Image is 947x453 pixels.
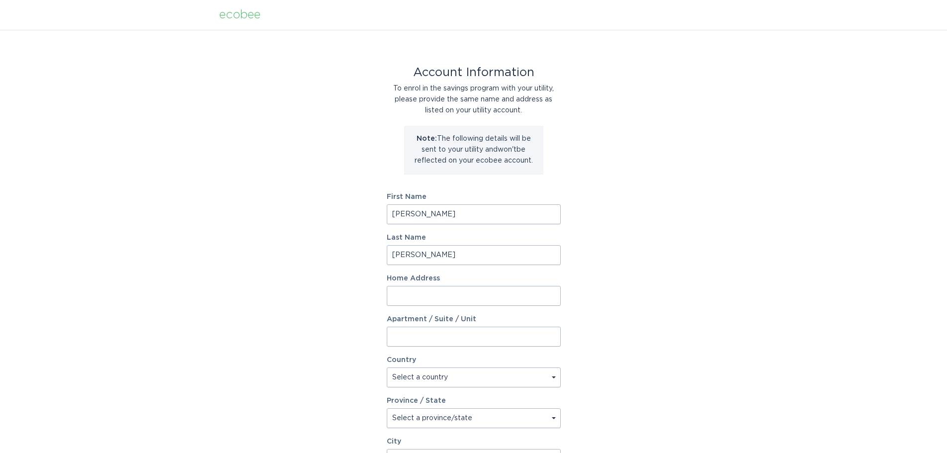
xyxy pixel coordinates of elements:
[387,193,561,200] label: First Name
[417,135,437,142] strong: Note:
[387,67,561,78] div: Account Information
[387,234,561,241] label: Last Name
[219,9,260,20] div: ecobee
[387,357,416,363] label: Country
[387,275,561,282] label: Home Address
[387,397,446,404] label: Province / State
[387,316,561,323] label: Apartment / Suite / Unit
[387,438,561,445] label: City
[387,83,561,116] div: To enrol in the savings program with your utility, please provide the same name and address as li...
[412,133,536,166] p: The following details will be sent to your utility and won't be reflected on your ecobee account.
